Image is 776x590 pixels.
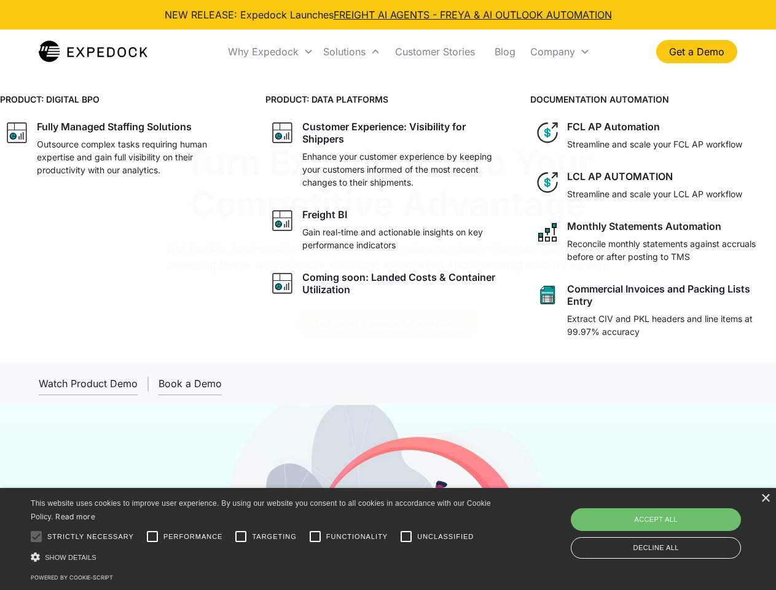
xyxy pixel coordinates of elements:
[567,187,742,200] p: Streamline and scale your LCL AP workflow
[265,266,511,301] a: graph iconComing soon: Landed Costs & Container Utilization
[31,551,495,564] div: Show details
[39,372,138,395] a: open lightbox
[223,31,318,73] div: Why Expedock
[39,39,147,64] img: Expedock Logo
[385,31,485,73] a: Customer Stories
[567,138,742,151] p: Streamline and scale your FCL AP workflow
[417,532,474,542] span: Unclassified
[270,208,295,233] img: graph icon
[567,120,660,133] div: FCL AP Automation
[326,532,388,542] span: Functionality
[165,7,612,22] div: NEW RELEASE: Expedock Launches
[159,377,222,390] div: Book a Demo
[5,120,29,145] img: graph icon
[302,208,347,221] div: Freight BI
[530,165,776,205] a: dollar iconLCL AP AUTOMATIONStreamline and scale your LCL AP workflow
[163,532,223,542] span: Performance
[567,283,771,307] div: Commercial Invoices and Packing Lists Entry
[39,39,147,64] a: home
[302,271,506,296] div: Coming soon: Landed Costs & Container Utilization
[270,271,295,296] img: graph icon
[302,120,506,145] div: Customer Experience: Visibility for Shippers
[31,574,113,581] a: Powered by cookie-script
[535,170,560,195] img: dollar icon
[228,45,299,58] div: Why Expedock
[656,40,737,63] a: Get a Demo
[270,120,295,145] img: graph icon
[334,9,612,21] a: FREIGHT AI AGENTS - FREYA & AI OUTLOOK AUTOMATION
[39,377,138,390] div: Watch Product Demo
[567,237,771,263] p: Reconcile monthly statements against accruals before or after posting to TMS
[302,150,506,189] p: Enhance your customer experience by keeping your customers informed of the most recent changes to...
[571,457,776,590] iframe: Chat Widget
[530,278,776,343] a: sheet iconCommercial Invoices and Packing Lists EntryExtract CIV and PKL headers and line items a...
[567,312,771,338] p: Extract CIV and PKL headers and line items at 99.97% accuracy
[535,220,560,245] img: network like icon
[530,45,575,58] div: Company
[252,532,296,542] span: Targeting
[567,220,721,232] div: Monthly Statements Automation
[265,93,511,106] h4: PRODUCT: DATA PLATFORMS
[265,116,511,194] a: graph iconCustomer Experience: Visibility for ShippersEnhance your customer experience by keeping...
[318,31,385,73] div: Solutions
[535,120,560,145] img: dollar icon
[567,170,673,183] div: LCL AP AUTOMATION
[159,372,222,395] a: Book a Demo
[31,499,491,522] span: This website uses cookies to improve user experience. By using our website you consent to all coo...
[37,138,241,176] p: Outsource complex tasks requiring human expertise and gain full visibility on their productivity ...
[55,512,95,521] a: Read more
[485,31,525,73] a: Blog
[45,554,96,561] span: Show details
[302,226,506,251] p: Gain real-time and actionable insights on key performance indicators
[530,93,776,106] h4: DOCUMENTATION AUTOMATION
[323,45,366,58] div: Solutions
[535,283,560,307] img: sheet icon
[37,120,192,133] div: Fully Managed Staffing Solutions
[525,31,595,73] div: Company
[265,203,511,256] a: graph iconFreight BIGain real-time and actionable insights on key performance indicators
[47,532,134,542] span: Strictly necessary
[530,215,776,268] a: network like iconMonthly Statements AutomationReconcile monthly statements against accruals befor...
[530,116,776,155] a: dollar iconFCL AP AutomationStreamline and scale your FCL AP workflow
